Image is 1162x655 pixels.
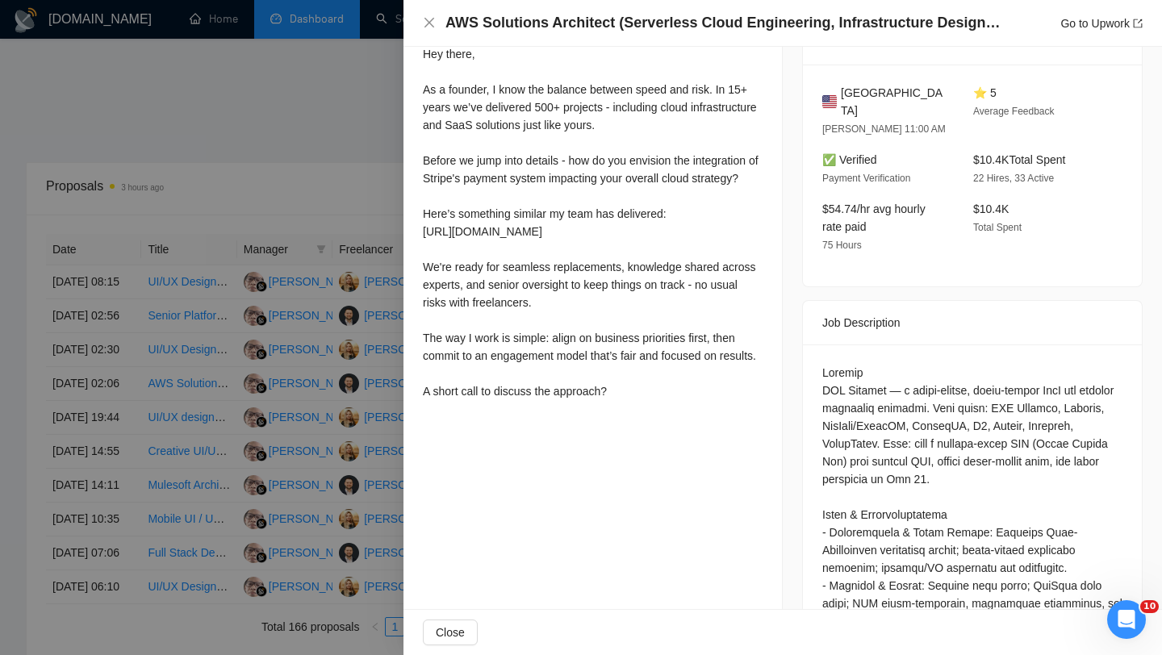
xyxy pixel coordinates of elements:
span: ⭐ 5 [973,86,997,99]
div: Job Description [822,301,1122,344]
span: 10 [1140,600,1159,613]
span: [GEOGRAPHIC_DATA] [841,84,947,119]
h4: AWS Solutions Architect (Serverless Cloud Engineering, Infrastructure Design, Security) - SaaS [445,13,1002,33]
div: Hey there, As a founder, I know the balance between speed and risk. In 15+ years we’ve delivered ... [423,45,763,400]
iframe: Intercom live chat [1107,600,1146,639]
span: 75 Hours [822,240,862,251]
span: 22 Hires, 33 Active [973,173,1054,184]
span: Average Feedback [973,106,1055,117]
span: Payment Verification [822,173,910,184]
button: Close [423,620,478,645]
span: export [1133,19,1143,28]
span: $10.4K [973,202,1009,215]
span: ✅ Verified [822,153,877,166]
button: Close [423,16,436,30]
a: Go to Upworkexport [1060,17,1143,30]
img: 🇺🇸 [822,93,837,111]
span: Close [436,624,465,641]
span: $54.74/hr avg hourly rate paid [822,202,926,233]
span: $10.4K Total Spent [973,153,1065,166]
span: Total Spent [973,222,1022,233]
span: [PERSON_NAME] 11:00 AM [822,123,946,135]
span: close [423,16,436,29]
